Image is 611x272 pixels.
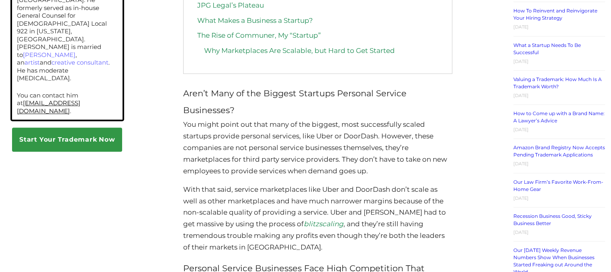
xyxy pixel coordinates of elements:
a: Why Marketplaces Are Scalable, but Hard to Get Started [204,47,395,55]
a: Our Law Firm’s Favorite Work-From-Home Gear [513,179,603,192]
a: [EMAIL_ADDRESS][DOMAIN_NAME] [17,99,80,115]
h3: Aren’t Many of the Biggest Startups Personal Service Businesses? [183,85,452,119]
time: [DATE] [513,93,529,98]
time: [DATE] [513,161,529,166]
time: [DATE] [513,59,529,64]
a: JPG Legal’s Plateau [197,1,264,9]
a: Amazon Brand Registry Now Accepts Pending Trademark Applications [513,144,605,158]
time: [DATE] [513,195,529,201]
a: How To Reinvent and Reinvigorate Your Hiring Strategy [513,8,597,21]
a: Valuing a Trademark: How Much Is A Trademark Worth? [513,76,602,89]
a: What a Startup Needs To Be Successful [513,42,581,55]
time: [DATE] [513,127,529,132]
a: [PERSON_NAME] [23,51,76,59]
a: creative consultant [51,59,108,66]
p: You might point out that many of the biggest, most successfully scaled startups provide personal ... [183,119,452,177]
a: Start Your Trademark Now [12,128,122,152]
a: The Rise of Communer, My “Startup” [197,31,321,39]
a: How to Come up with a Brand Name: A Lawyer’s Advice [513,110,605,124]
p: You can contact him at . [17,91,118,115]
time: [DATE] [513,24,529,30]
time: [DATE] [513,229,529,235]
a: Recession Business Good, Sticky Business Better [513,213,592,226]
a: blitzscaling [304,220,343,228]
a: artist [25,59,40,66]
a: What Makes a Business a Startup? [197,16,313,24]
p: With that said, service marketplaces like Uber and DoorDash don’t scale as well as other marketpl... [183,184,452,253]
